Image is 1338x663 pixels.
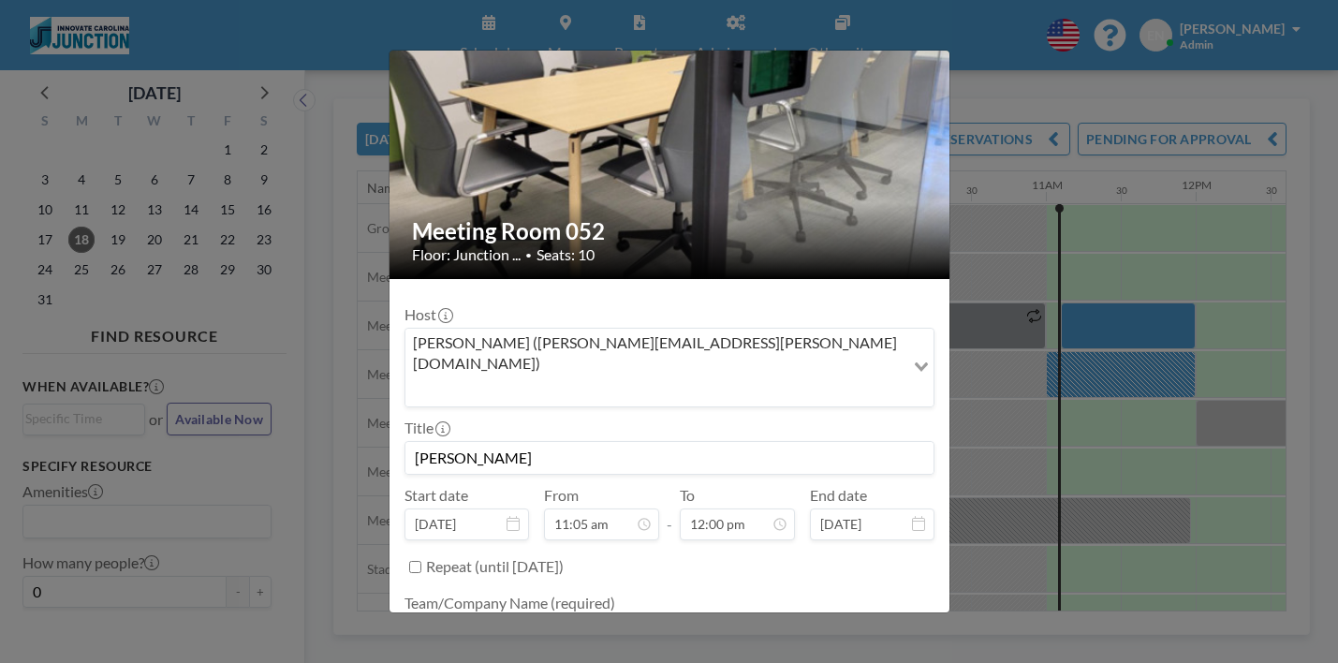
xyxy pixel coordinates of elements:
span: Floor: Junction ... [412,245,521,264]
span: Seats: 10 [537,245,595,264]
span: - [667,493,672,534]
label: Repeat (until [DATE]) [426,557,564,576]
label: To [680,486,695,505]
label: End date [810,486,867,505]
label: Team/Company Name (required) [404,594,615,612]
label: Host [404,305,451,324]
h2: Meeting Room 052 [412,217,929,245]
label: Start date [404,486,468,505]
input: Emily's reservation [405,442,934,474]
span: • [525,248,532,262]
input: Search for option [407,378,903,403]
label: Title [404,419,448,437]
div: Search for option [405,329,934,406]
label: From [544,486,579,505]
span: [PERSON_NAME] ([PERSON_NAME][EMAIL_ADDRESS][PERSON_NAME][DOMAIN_NAME]) [409,332,901,375]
